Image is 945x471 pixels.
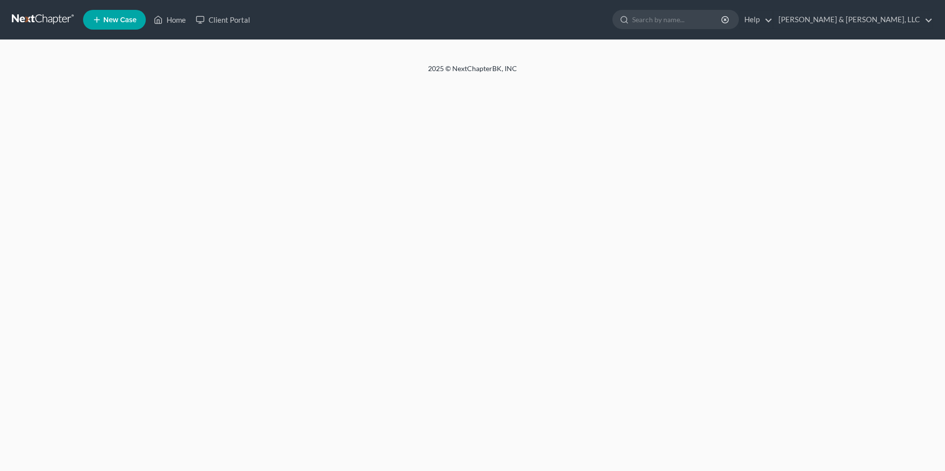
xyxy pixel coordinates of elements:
a: Help [739,11,773,29]
a: [PERSON_NAME] & [PERSON_NAME], LLC [773,11,933,29]
input: Search by name... [632,10,723,29]
div: 2025 © NextChapterBK, INC [191,64,754,81]
span: New Case [103,16,136,24]
a: Home [149,11,191,29]
a: Client Portal [191,11,255,29]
